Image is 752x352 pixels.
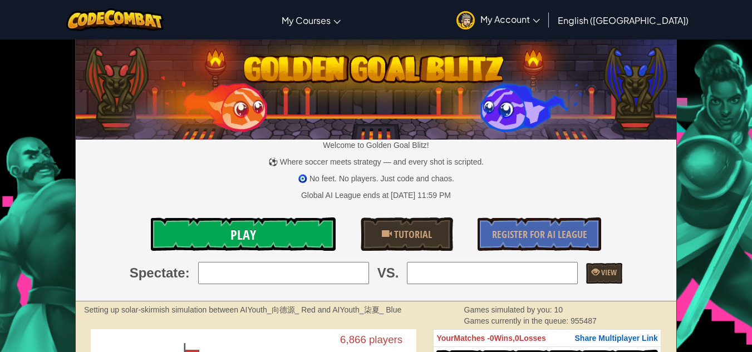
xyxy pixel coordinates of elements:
p: ⚽ Where soccer meets strategy — and every shot is scripted. [76,156,676,167]
span: Register for AI League [492,227,587,241]
p: 🧿 No feet. No players. Just code and chaos. [76,173,676,184]
span: : [185,264,190,282]
span: My Courses [282,14,331,26]
th: 0 0 [434,330,661,347]
span: Your [436,334,454,343]
a: English ([GEOGRAPHIC_DATA]) [552,5,694,35]
a: Register for AI League [478,217,601,251]
span: Games simulated by you: [464,305,554,314]
span: Share Multiplayer Link [575,334,658,343]
span: Play [230,226,256,244]
img: avatar [456,11,475,29]
span: VS. [377,264,399,282]
text: 6,866 players [340,334,402,345]
p: Welcome to Golden Goal Blitz! [76,140,676,151]
span: Wins, [494,334,515,343]
span: Tutorial [392,227,432,241]
a: Tutorial [361,217,453,251]
div: Global AI League ends at [DATE] 11:59 PM [301,190,451,201]
span: View [599,267,617,277]
strong: Setting up solar-skirmish simulation between AIYouth_向德源_ Red and AIYouth_柒夏_ Blue [84,305,401,314]
span: Spectate [130,264,185,282]
a: My Courses [276,5,346,35]
span: 955487 [571,316,597,325]
a: My Account [451,2,545,37]
span: Matches - [454,334,490,343]
span: Losses [519,334,546,343]
span: My Account [480,13,540,25]
span: 10 [554,305,563,314]
span: English ([GEOGRAPHIC_DATA]) [558,14,689,26]
img: CodeCombat logo [66,8,164,31]
img: Golden Goal [76,35,676,140]
span: Games currently in the queue: [464,316,571,325]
